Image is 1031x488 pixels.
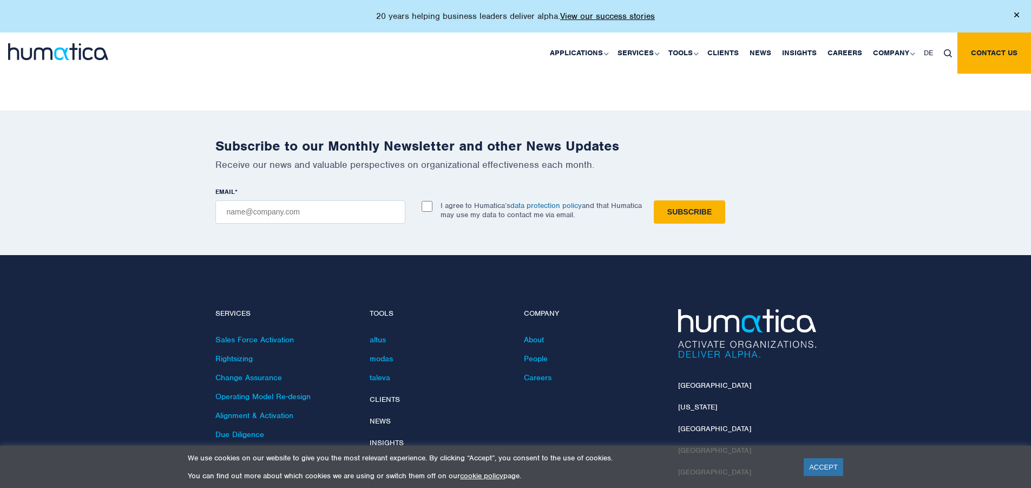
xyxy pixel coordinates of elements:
[804,458,843,476] a: ACCEPT
[678,309,816,358] img: Humatica
[215,335,294,344] a: Sales Force Activation
[524,335,544,344] a: About
[370,438,404,447] a: Insights
[544,32,612,74] a: Applications
[510,201,582,210] a: data protection policy
[215,200,405,224] input: name@company.com
[612,32,663,74] a: Services
[744,32,777,74] a: News
[370,373,390,382] a: taleva
[678,381,751,390] a: [GEOGRAPHIC_DATA]
[215,354,253,363] a: Rightsizing
[654,200,725,224] input: Subscribe
[188,471,790,480] p: You can find out more about which cookies we are using or switch them off on our page.
[663,32,702,74] a: Tools
[441,201,642,219] p: I agree to Humatica’s and that Humatica may use my data to contact me via email.
[188,453,790,463] p: We use cookies on our website to give you the most relevant experience. By clicking “Accept”, you...
[678,402,717,412] a: [US_STATE]
[524,354,548,363] a: People
[524,309,662,318] h4: Company
[215,373,282,382] a: Change Assurance
[460,471,503,480] a: cookie policy
[868,32,918,74] a: Company
[678,424,751,433] a: [GEOGRAPHIC_DATA]
[8,43,108,60] img: logo
[422,201,432,212] input: I agree to Humatica’sdata protection policyand that Humatica may use my data to contact me via em...
[370,395,400,404] a: Clients
[370,335,386,344] a: altus
[370,354,393,363] a: modas
[944,49,952,57] img: search_icon
[822,32,868,74] a: Careers
[215,138,816,154] h2: Subscribe to our Monthly Newsletter and other News Updates
[215,159,816,171] p: Receive our news and valuable perspectives on organizational effectiveness each month.
[215,392,311,401] a: Operating Model Re-design
[524,373,551,382] a: Careers
[215,411,293,420] a: Alignment & Activation
[215,430,264,439] a: Due Diligence
[560,11,655,22] a: View our success stories
[777,32,822,74] a: Insights
[702,32,744,74] a: Clients
[918,32,938,74] a: DE
[370,417,391,426] a: News
[370,309,508,318] h4: Tools
[924,48,933,57] span: DE
[376,11,655,22] p: 20 years helping business leaders deliver alpha.
[215,187,235,196] span: EMAIL
[215,309,353,318] h4: Services
[957,32,1031,74] a: Contact us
